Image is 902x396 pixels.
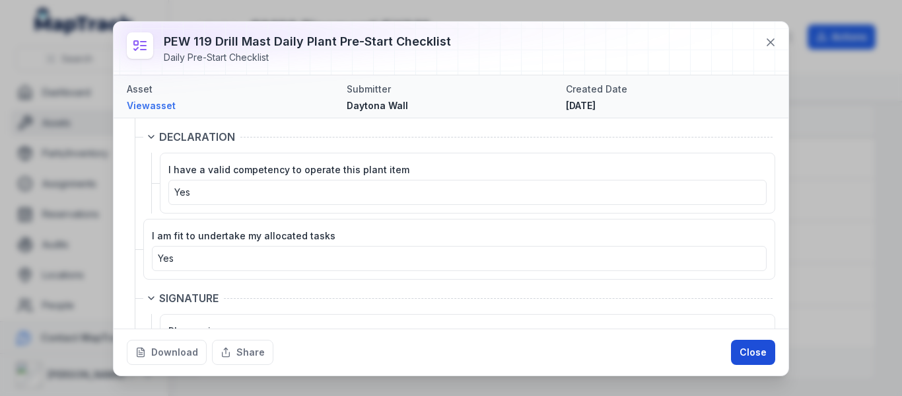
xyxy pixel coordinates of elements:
[159,129,235,145] span: DECLARATION
[127,99,336,112] a: Viewasset
[159,290,219,306] span: SIGNATURE
[566,100,596,111] span: [DATE]
[347,100,408,111] span: Daytona Wall
[164,51,451,64] div: Daily Pre-Start Checklist
[152,230,335,241] span: I am fit to undertake my allocated tasks
[731,340,775,365] button: Close
[566,100,596,111] time: 10/1/2025, 9:26:21 AM
[127,83,153,95] span: Asset
[158,253,174,264] span: Yes
[174,186,190,198] span: Yes
[566,83,627,95] span: Created Date
[168,164,409,175] span: I have a valid competency to operate this plant item
[168,325,223,337] span: Please sign
[127,340,207,365] button: Download
[164,32,451,51] h3: PEW 119 Drill Mast Daily Plant Pre-Start Checklist
[212,340,273,365] button: Share
[347,83,391,95] span: Submitter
